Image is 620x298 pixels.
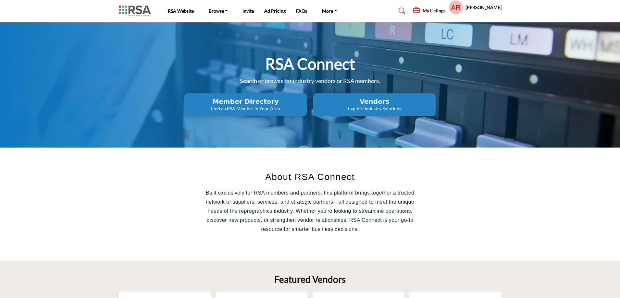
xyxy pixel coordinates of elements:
h1: RSA Connect [265,54,355,74]
h2: About RSA Connect [198,170,422,184]
span: Search or browse for industry vendors or RSA members. [240,77,380,84]
p: Built exclusively for RSA members and partners, this platform brings together a trusted network o... [198,188,422,234]
a: RSA Website [168,8,194,14]
p: Explore Industry Solutions [315,105,434,112]
p: Find an RSA Member in Your Area [186,105,305,112]
img: Site Logo [119,6,154,16]
div: My Listings [413,7,445,15]
h5: [PERSON_NAME] [465,4,502,11]
h2: Vendors [315,98,434,105]
h2: Featured Vendors [274,274,346,285]
h2: Member Directory [186,98,305,105]
a: Browse [204,6,232,16]
a: Invite [242,8,254,14]
h5: My Listings [423,8,445,14]
a: Ad Pricing [264,8,286,14]
button: Show hide supplier dropdown [449,0,463,15]
a: More [317,6,341,16]
a: Search [392,6,410,16]
a: FAQs [296,8,307,14]
button: Vendors Explore Industry Solutions [313,93,436,116]
button: Member Directory Find an RSA Member in Your Area [184,93,307,116]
